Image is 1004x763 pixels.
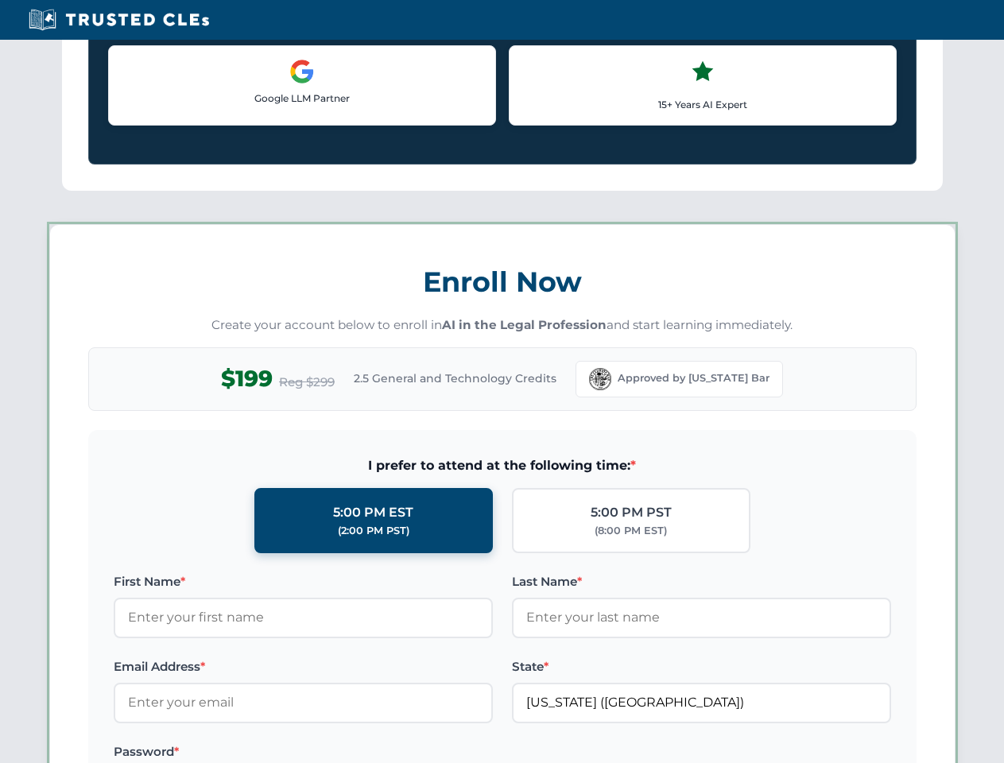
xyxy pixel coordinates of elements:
input: Enter your first name [114,598,493,637]
span: Approved by [US_STATE] Bar [618,370,769,386]
p: Google LLM Partner [122,91,483,106]
h3: Enroll Now [88,257,917,307]
img: Florida Bar [589,368,611,390]
img: Trusted CLEs [24,8,214,32]
strong: AI in the Legal Profession [442,317,607,332]
label: Email Address [114,657,493,676]
input: Enter your last name [512,598,891,637]
div: (2:00 PM PST) [338,523,409,539]
input: Florida (FL) [512,683,891,722]
span: $199 [221,361,273,397]
div: 5:00 PM PST [591,502,672,523]
label: State [512,657,891,676]
div: 5:00 PM EST [333,502,413,523]
label: Last Name [512,572,891,591]
label: Password [114,742,493,761]
img: Google [289,59,315,84]
span: 2.5 General and Technology Credits [354,370,556,387]
label: First Name [114,572,493,591]
p: 15+ Years AI Expert [522,97,883,112]
input: Enter your email [114,683,493,722]
div: (8:00 PM EST) [595,523,667,539]
p: Create your account below to enroll in and start learning immediately. [88,316,917,335]
span: I prefer to attend at the following time: [114,455,891,476]
span: Reg $299 [279,373,335,392]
